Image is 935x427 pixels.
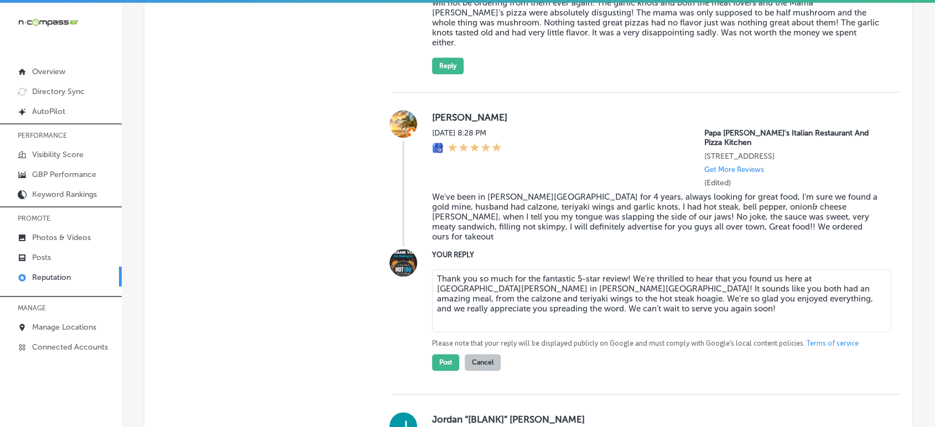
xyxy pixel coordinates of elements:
[32,170,96,179] p: GBP Performance
[432,339,881,348] p: Please note that your reply will be displayed publicly on Google and must comply with Google's lo...
[32,87,85,96] p: Directory Sync
[32,253,51,262] p: Posts
[32,107,65,116] p: AutoPilot
[432,112,881,123] label: [PERSON_NAME]
[432,354,459,371] button: Post
[704,165,764,174] p: Get More Reviews
[32,322,96,332] p: Manage Locations
[432,58,464,74] button: Reply
[432,192,881,242] blockquote: We've been in [PERSON_NAME][GEOGRAPHIC_DATA] for 4 years, always looking for great food, I'm sure...
[432,251,881,259] label: YOUR REPLY
[432,414,881,425] label: Jordan “[BLANK]” [PERSON_NAME]
[32,233,91,242] p: Photos & Videos
[704,128,881,147] p: Papa Vito's Italian Restaurant And Pizza Kitchen
[32,342,108,352] p: Connected Accounts
[704,152,881,161] p: 6200 N Atlantic Ave
[32,150,84,159] p: Visibility Score
[807,339,859,348] a: Terms of service
[432,128,502,138] label: [DATE] 8:28 PM
[389,249,417,277] img: Image
[32,67,65,76] p: Overview
[18,17,79,28] img: 660ab0bf-5cc7-4cb8-ba1c-48b5ae0f18e60NCTV_CLogo_TV_Black_-500x88.png
[432,269,891,332] textarea: Thank you so much for the fantastic 5-star review! We're thrilled to hear that you found us here ...
[32,273,71,282] p: Reputation
[32,190,97,199] p: Keyword Rankings
[704,178,731,188] label: (Edited)
[465,354,501,371] button: Cancel
[448,142,502,154] div: 5 Stars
